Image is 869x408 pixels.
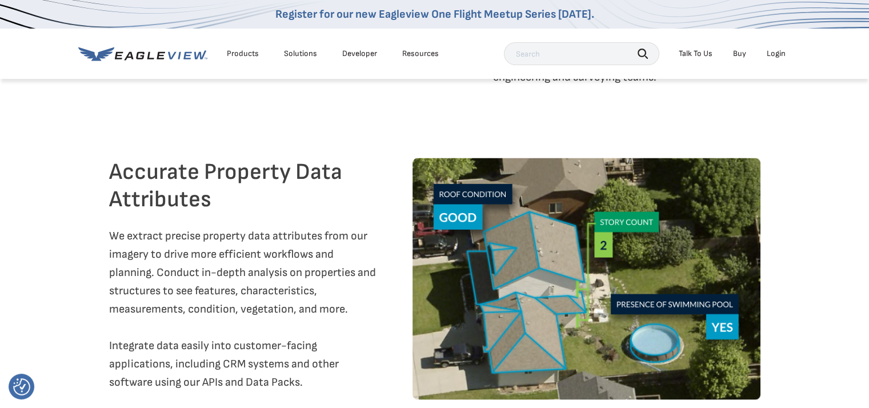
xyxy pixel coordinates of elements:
[504,42,659,65] input: Search
[275,7,594,21] a: Register for our new Eagleview One Flight Meetup Series [DATE].
[679,49,712,59] div: Talk To Us
[284,49,317,59] div: Solutions
[402,49,439,59] div: Resources
[767,49,786,59] div: Login
[227,49,259,59] div: Products
[733,49,746,59] a: Buy
[13,378,30,395] button: Consent Preferences
[342,49,377,59] a: Developer
[109,158,376,213] h2: Accurate Property Data Attributes
[109,226,376,391] p: We extract precise property data attributes from our imagery to drive more efficient workflows an...
[13,378,30,395] img: Revisit consent button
